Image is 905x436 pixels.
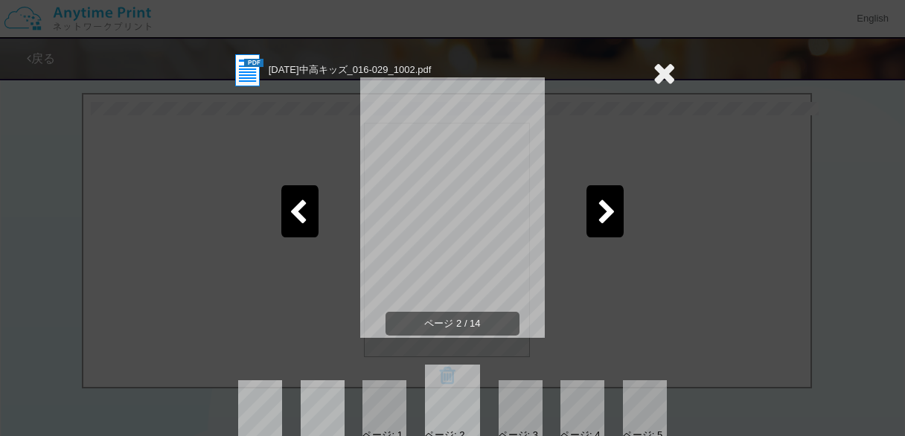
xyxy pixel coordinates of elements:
[269,64,432,75] span: [DATE]中高キッズ_016-029_1002.pdf
[386,312,519,336] span: ページ 2 / 14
